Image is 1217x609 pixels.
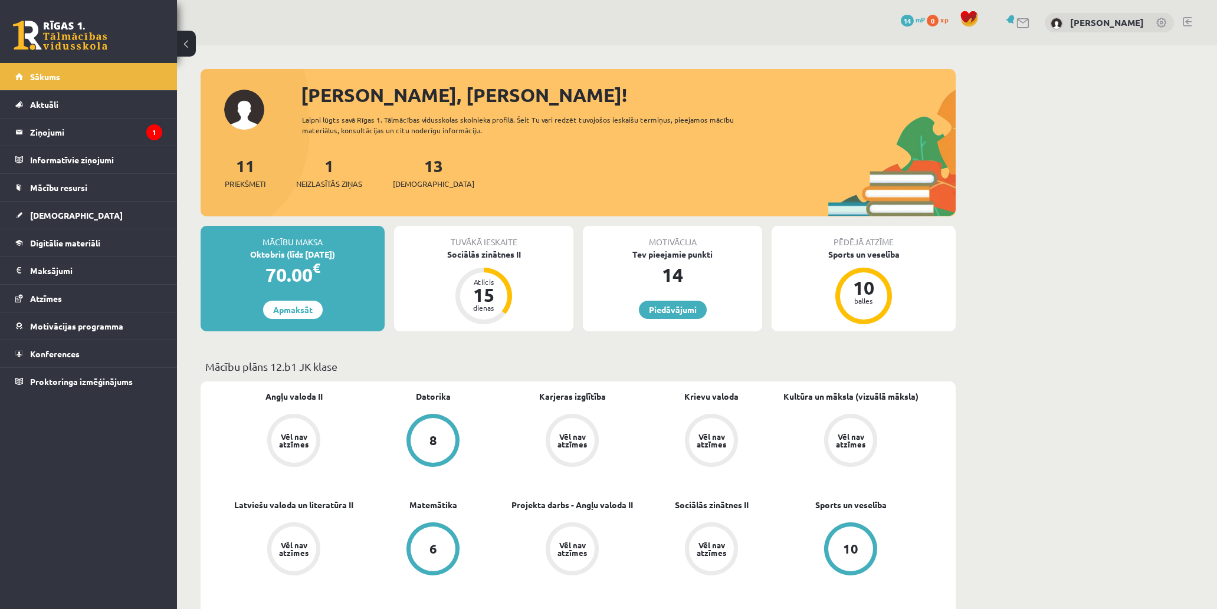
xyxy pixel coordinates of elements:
a: 8 [363,414,503,469]
a: Atzīmes [15,285,162,312]
div: Sociālās zinātnes II [394,248,573,261]
a: 14 mP [901,15,925,24]
a: Proktoringa izmēģinājums [15,368,162,395]
div: Vēl nav atzīmes [556,433,589,448]
i: 1 [146,124,162,140]
div: Oktobris (līdz [DATE]) [201,248,385,261]
div: Vēl nav atzīmes [695,541,728,557]
a: [DEMOGRAPHIC_DATA] [15,202,162,229]
div: Mācību maksa [201,226,385,248]
div: [PERSON_NAME], [PERSON_NAME]! [301,81,956,109]
a: Motivācijas programma [15,312,162,340]
div: 10 [843,542,858,555]
span: [DEMOGRAPHIC_DATA] [30,210,123,220]
div: Pēdējā atzīme [772,226,956,248]
span: 14 [901,15,914,27]
a: Vēl nav atzīmes [224,522,363,578]
a: Vēl nav atzīmes [781,414,920,469]
a: Digitālie materiāli [15,229,162,256]
div: Vēl nav atzīmes [277,541,310,557]
a: Projekta darbs - Angļu valoda II [511,499,633,511]
div: Laipni lūgts savā Rīgas 1. Tālmācības vidusskolas skolnieka profilā. Šeit Tu vari redzēt tuvojošo... [302,114,755,136]
img: Ralfs Cipulis [1051,18,1062,29]
div: Atlicis [466,278,501,285]
div: 15 [466,285,501,304]
div: Vēl nav atzīmes [695,433,728,448]
span: Atzīmes [30,293,62,304]
a: Kultūra un māksla (vizuālā māksla) [783,390,919,403]
a: Datorika [416,390,451,403]
a: 10 [781,522,920,578]
div: 70.00 [201,261,385,289]
span: Sākums [30,71,60,82]
a: Sociālās zinātnes II Atlicis 15 dienas [394,248,573,326]
a: Vēl nav atzīmes [642,522,781,578]
span: Digitālie materiāli [30,238,100,248]
div: 6 [429,542,437,555]
span: Priekšmeti [225,178,265,190]
a: Vēl nav atzīmes [224,414,363,469]
a: Krievu valoda [684,390,739,403]
a: Piedāvājumi [639,301,707,319]
a: Apmaksāt [263,301,323,319]
span: xp [940,15,948,24]
div: 10 [846,278,881,297]
div: 14 [583,261,762,289]
span: Proktoringa izmēģinājums [30,376,133,387]
a: Sociālās zinātnes II [675,499,749,511]
a: Mācību resursi [15,174,162,201]
a: Latviešu valoda un literatūra II [234,499,353,511]
a: Aktuāli [15,91,162,118]
a: 1Neizlasītās ziņas [296,155,362,190]
a: 13[DEMOGRAPHIC_DATA] [393,155,474,190]
span: 0 [927,15,939,27]
span: € [313,259,320,276]
div: dienas [466,304,501,311]
a: Rīgas 1. Tālmācības vidusskola [13,21,107,50]
a: Ziņojumi1 [15,118,162,146]
a: Karjeras izglītība [539,390,606,403]
a: Konferences [15,340,162,367]
legend: Informatīvie ziņojumi [30,146,162,173]
div: Motivācija [583,226,762,248]
div: Vēl nav atzīmes [834,433,867,448]
a: 0 xp [927,15,954,24]
a: Vēl nav atzīmes [503,522,642,578]
span: Aktuāli [30,99,58,110]
a: Informatīvie ziņojumi [15,146,162,173]
legend: Maksājumi [30,257,162,284]
div: Tev pieejamie punkti [583,248,762,261]
a: Maksājumi [15,257,162,284]
a: Matemātika [409,499,457,511]
legend: Ziņojumi [30,118,162,146]
a: 6 [363,522,503,578]
a: Sports un veselība 10 balles [772,248,956,326]
div: Vēl nav atzīmes [277,433,310,448]
p: Mācību plāns 12.b1 JK klase [205,358,951,374]
a: Sports un veselība [815,499,887,511]
a: Angļu valoda II [265,390,323,403]
span: Mācību resursi [30,182,87,193]
a: 11Priekšmeti [225,155,265,190]
a: [PERSON_NAME] [1070,17,1144,28]
div: balles [846,297,881,304]
div: Tuvākā ieskaite [394,226,573,248]
span: mP [916,15,925,24]
span: Konferences [30,348,80,359]
div: 8 [429,434,437,447]
div: Vēl nav atzīmes [556,541,589,557]
span: [DEMOGRAPHIC_DATA] [393,178,474,190]
span: Motivācijas programma [30,321,123,331]
a: Vēl nav atzīmes [642,414,781,469]
div: Sports un veselība [772,248,956,261]
a: Vēl nav atzīmes [503,414,642,469]
a: Sākums [15,63,162,90]
span: Neizlasītās ziņas [296,178,362,190]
